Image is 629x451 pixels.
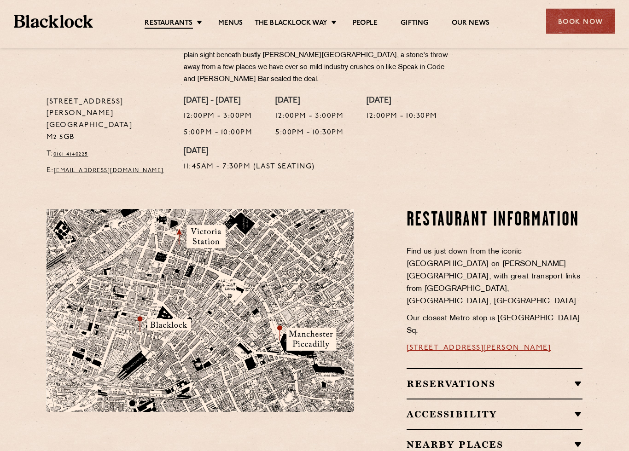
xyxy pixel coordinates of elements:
h4: [DATE] [367,97,437,107]
a: [STREET_ADDRESS][PERSON_NAME] [407,345,551,352]
a: Restaurants [145,19,192,29]
h2: Accessibility [407,409,583,420]
h4: [DATE] - [DATE] [184,97,252,107]
span: Find us just down from the iconic [GEOGRAPHIC_DATA] on [PERSON_NAME][GEOGRAPHIC_DATA], with great... [407,249,581,306]
p: 11:45am - 7:30pm (Last Seating) [184,162,315,173]
img: BL_Textured_Logo-footer-cropped.svg [14,15,93,28]
span: Our closest Metro stop is [GEOGRAPHIC_DATA] Sq. [407,315,580,335]
h4: [DATE] [184,147,315,157]
p: T: [47,149,170,161]
h4: [DATE] [275,97,344,107]
h2: Restaurant Information [407,209,583,232]
a: 0161 4140225 [53,152,88,157]
a: [EMAIL_ADDRESS][DOMAIN_NAME] [54,168,164,174]
a: Our News [452,19,490,28]
div: Book Now [546,9,615,34]
p: 12:00pm - 10:30pm [367,111,437,123]
h2: Nearby Places [407,439,583,451]
p: E: [47,165,170,177]
p: 12:00pm - 3:00pm [275,111,344,123]
a: Gifting [401,19,428,28]
p: [STREET_ADDRESS][PERSON_NAME] [GEOGRAPHIC_DATA] M2 5GB [47,97,170,145]
p: 12:00pm - 3:00pm [184,111,252,123]
h2: Reservations [407,379,583,390]
a: People [353,19,378,28]
a: The Blacklock Way [255,19,327,28]
p: 5:00pm - 10:00pm [184,127,252,139]
p: 5:00pm - 10:30pm [275,127,344,139]
a: Menus [218,19,243,28]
